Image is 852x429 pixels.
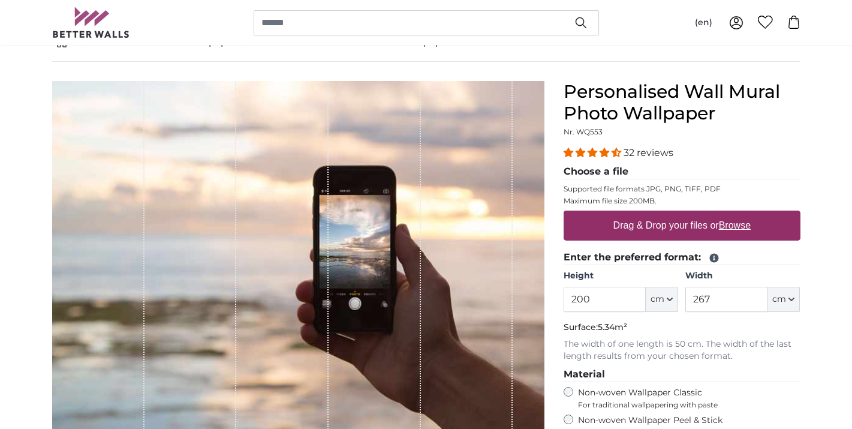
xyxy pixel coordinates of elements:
[598,322,627,332] span: 5.34m²
[578,400,800,410] span: For traditional wallpapering with paste
[564,184,800,194] p: Supported file formats JPG, PNG, TIFF, PDF
[646,287,678,312] button: cm
[564,81,800,124] h1: Personalised Wall Mural Photo Wallpaper
[624,147,673,158] span: 32 reviews
[767,287,800,312] button: cm
[651,293,664,305] span: cm
[564,250,800,265] legend: Enter the preferred format:
[685,270,800,282] label: Width
[685,12,722,34] button: (en)
[719,220,751,230] u: Browse
[772,293,786,305] span: cm
[564,127,603,136] span: Nr. WQ553
[564,367,800,382] legend: Material
[564,270,678,282] label: Height
[564,338,800,362] p: The width of one length is 50 cm. The width of the last length results from your chosen format.
[564,164,800,179] legend: Choose a file
[608,214,755,238] label: Drag & Drop your files or
[578,387,800,410] label: Non-woven Wallpaper Classic
[564,196,800,206] p: Maximum file size 200MB.
[52,7,130,38] img: Betterwalls
[564,147,624,158] span: 4.31 stars
[564,322,800,334] p: Surface:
